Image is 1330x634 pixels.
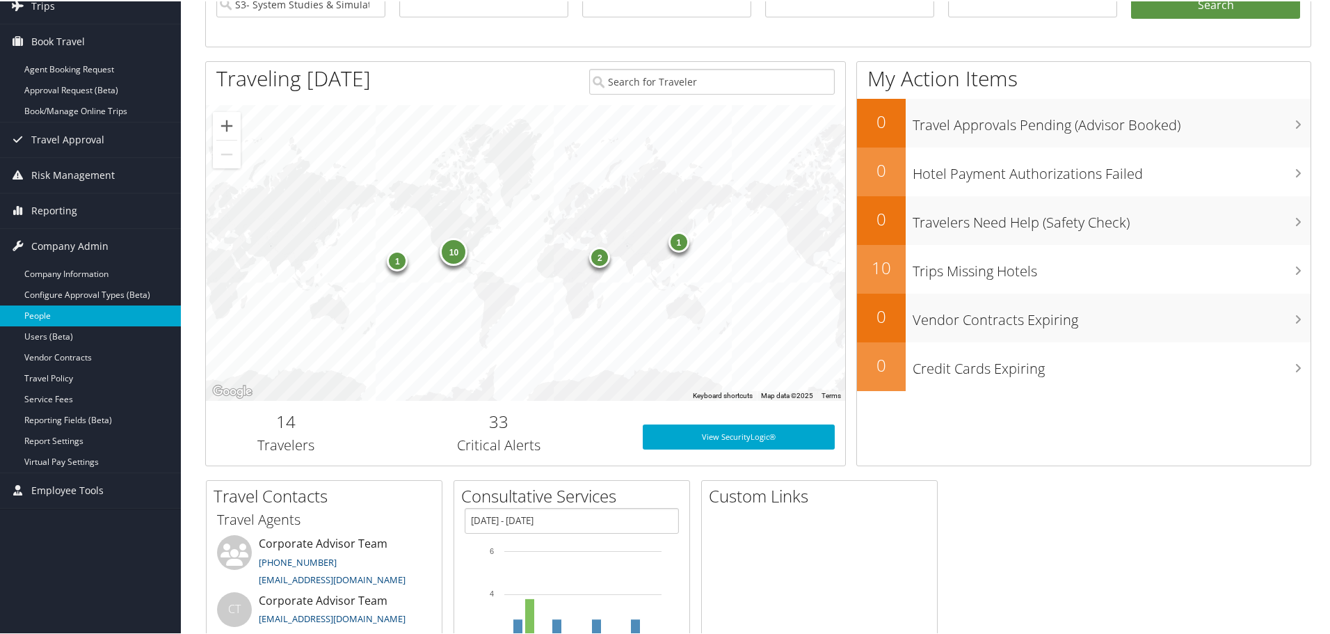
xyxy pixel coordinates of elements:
[213,139,241,167] button: Zoom out
[857,244,1311,292] a: 10Trips Missing Hotels
[857,292,1311,341] a: 0Vendor Contracts Expiring
[214,483,442,507] h2: Travel Contacts
[693,390,753,399] button: Keyboard shortcuts
[857,157,906,181] h2: 0
[490,546,494,554] tspan: 6
[643,423,835,448] a: View SecurityLogic®
[857,109,906,132] h2: 0
[209,381,255,399] img: Google
[857,63,1311,92] h1: My Action Items
[31,23,85,58] span: Book Travel
[857,255,906,278] h2: 10
[490,588,494,596] tspan: 4
[913,205,1311,231] h3: Travelers Need Help (Safety Check)
[857,97,1311,146] a: 0Travel Approvals Pending (Advisor Booked)
[31,472,104,507] span: Employee Tools
[210,534,438,591] li: Corporate Advisor Team
[913,351,1311,377] h3: Credit Cards Expiring
[857,341,1311,390] a: 0Credit Cards Expiring
[31,228,109,262] span: Company Admin
[857,303,906,327] h2: 0
[31,157,115,191] span: Risk Management
[913,302,1311,328] h3: Vendor Contracts Expiring
[216,434,355,454] h3: Travelers
[857,195,1311,244] a: 0Travelers Need Help (Safety Check)
[259,572,406,585] a: [EMAIL_ADDRESS][DOMAIN_NAME]
[217,509,431,528] h3: Travel Agents
[31,121,104,156] span: Travel Approval
[913,107,1311,134] h3: Travel Approvals Pending (Advisor Booked)
[376,434,622,454] h3: Critical Alerts
[589,68,835,93] input: Search for Traveler
[913,156,1311,182] h3: Hotel Payment Authorizations Failed
[709,483,937,507] h2: Custom Links
[857,146,1311,195] a: 0Hotel Payment Authorizations Failed
[668,230,689,251] div: 1
[440,237,467,264] div: 10
[857,352,906,376] h2: 0
[259,555,337,567] a: [PHONE_NUMBER]
[387,249,408,270] div: 1
[213,111,241,138] button: Zoom in
[461,483,689,507] h2: Consultative Services
[857,206,906,230] h2: 0
[913,253,1311,280] h3: Trips Missing Hotels
[31,192,77,227] span: Reporting
[216,409,355,432] h2: 14
[216,63,371,92] h1: Traveling [DATE]
[376,409,622,432] h2: 33
[822,390,841,398] a: Terms (opens in new tab)
[209,381,255,399] a: Open this area in Google Maps (opens a new window)
[259,611,406,624] a: [EMAIL_ADDRESS][DOMAIN_NAME]
[761,390,813,398] span: Map data ©2025
[217,591,252,626] div: CT
[589,245,610,266] div: 2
